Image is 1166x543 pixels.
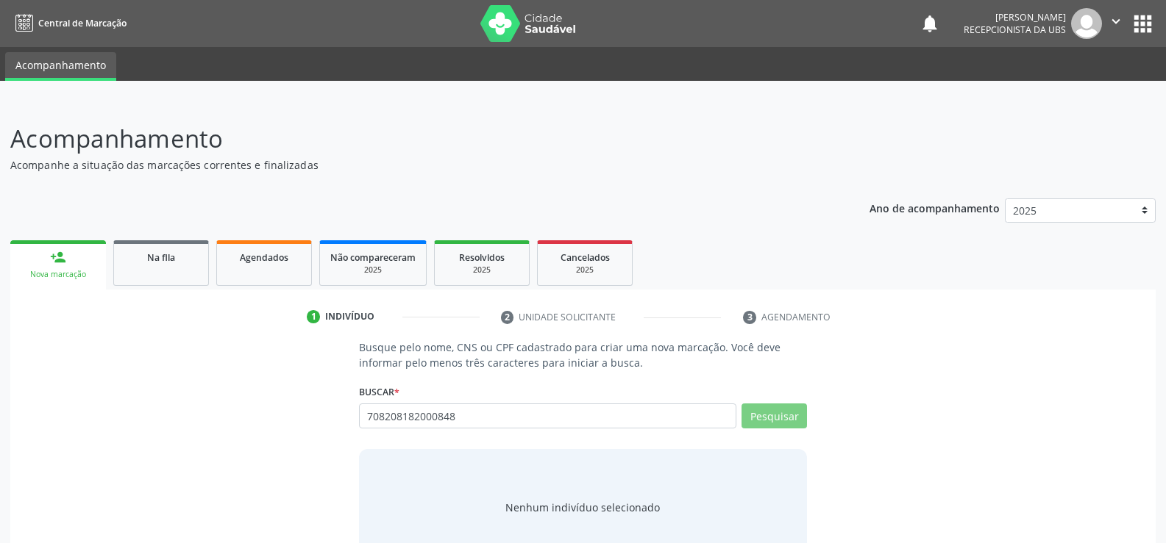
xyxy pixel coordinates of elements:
[1108,13,1124,29] i: 
[548,265,622,276] div: 2025
[964,11,1066,24] div: [PERSON_NAME]
[325,310,374,323] div: Indivíduo
[359,403,736,428] input: Busque por nome, CNS ou CPF
[359,381,399,403] label: Buscar
[10,11,127,35] a: Central de Marcação
[1071,8,1102,39] img: img
[240,251,288,264] span: Agendados
[330,265,416,276] div: 2025
[359,339,807,370] p: Busque pelo nome, CNS ou CPF cadastrado para criar uma nova marcação. Você deve informar pelo men...
[505,500,660,515] div: Nenhum indivíduo selecionado
[870,198,1000,217] p: Ano de acompanhamento
[50,249,66,265] div: person_add
[1102,8,1130,39] button: 
[147,251,175,264] span: Na fila
[21,269,96,280] div: Nova marcação
[330,251,416,264] span: Não compareceram
[561,251,610,264] span: Cancelados
[459,251,505,264] span: Resolvidos
[920,13,940,34] button: notifications
[5,52,116,81] a: Acompanhamento
[10,157,812,173] p: Acompanhe a situação das marcações correntes e finalizadas
[10,121,812,157] p: Acompanhamento
[742,403,807,428] button: Pesquisar
[1130,11,1156,37] button: apps
[307,310,320,323] div: 1
[38,17,127,29] span: Central de Marcação
[964,24,1066,36] span: Recepcionista da UBS
[445,265,519,276] div: 2025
